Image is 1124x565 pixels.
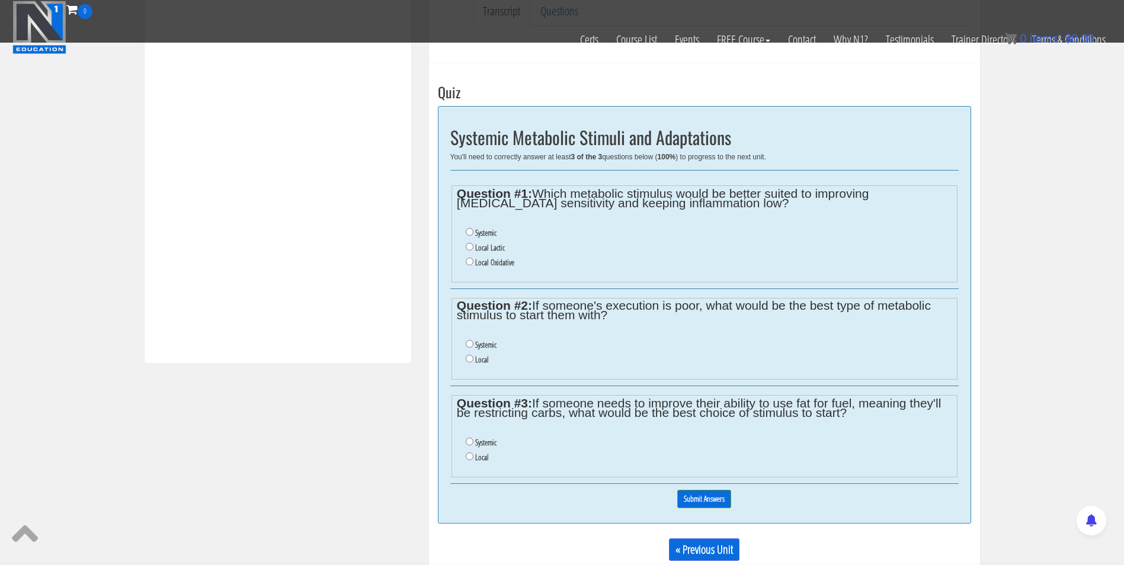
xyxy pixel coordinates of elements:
[78,4,92,19] span: 0
[12,1,66,54] img: n1-education
[475,355,489,364] label: Local
[1065,32,1094,45] bdi: 0.00
[666,19,708,60] a: Events
[669,538,739,561] a: « Previous Unit
[438,84,971,99] h3: Quiz
[1005,33,1017,44] img: icon11.png
[457,396,532,410] strong: Question #3:
[475,340,497,349] label: Systemic
[571,153,602,161] b: 3 of the 3
[1023,19,1115,60] a: Terms & Conditions
[607,19,666,60] a: Course List
[475,243,505,252] label: Local Lactic
[877,19,943,60] a: Testimonials
[475,438,497,447] label: Systemic
[475,452,489,462] label: Local
[779,19,825,60] a: Contact
[658,153,676,161] b: 100%
[457,399,952,418] legend: If someone needs to improve their ability to use fat for fuel, meaning they'll be restricting car...
[708,19,779,60] a: FREE Course
[943,19,1023,60] a: Trainer Directory
[450,127,959,147] h2: Systemic Metabolic Stimuli and Adaptations
[1005,32,1094,45] a: 0 items: $0.00
[457,301,952,320] legend: If someone's execution is poor, what would be the best type of metabolic stimulus to start them w...
[571,19,607,60] a: Certs
[450,153,959,161] div: You'll need to correctly answer at least questions below ( ) to progress to the next unit.
[1065,32,1071,45] span: $
[475,228,497,237] label: Systemic
[475,258,514,267] label: Local Oxidative
[457,298,532,312] strong: Question #2:
[677,490,731,508] input: Submit Answers
[1030,32,1061,45] span: items:
[457,189,952,208] legend: Which metabolic stimulus would be better suited to improving [MEDICAL_DATA] sensitivity and keepi...
[825,19,877,60] a: Why N1?
[457,187,532,200] strong: Question #1:
[66,1,92,17] a: 0
[1020,32,1026,45] span: 0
